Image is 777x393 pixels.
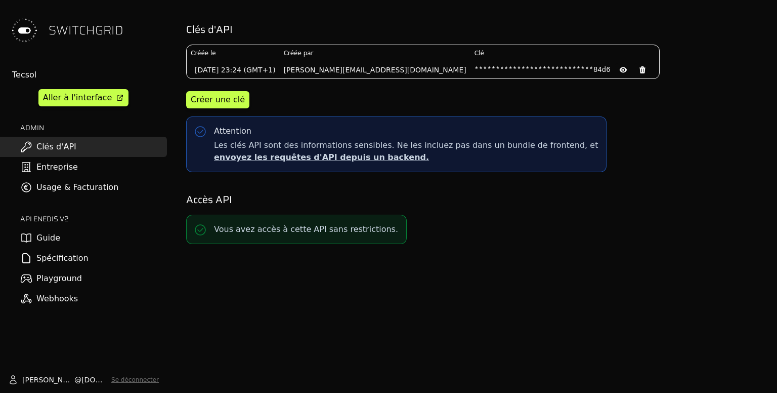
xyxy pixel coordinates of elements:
h2: Accès API [186,192,763,207]
h2: API ENEDIS v2 [20,214,167,224]
div: Créer une clé [191,94,245,106]
span: SWITCHGRID [49,22,123,38]
h2: Clés d'API [186,22,763,36]
span: [PERSON_NAME].[PERSON_NAME] [22,375,74,385]
span: Les clés API sont des informations sensibles. Ne les incluez pas dans un bundle de frontend, et [214,139,598,164]
p: envoyez les requêtes d'API depuis un backend. [214,151,598,164]
p: Vous avez accès à cette API sans restrictions. [214,223,398,235]
th: Créée par [280,45,470,61]
th: Créée le [187,45,280,61]
div: Tecsol [12,69,167,81]
th: Clé [470,45,659,61]
button: Créer une clé [186,91,249,108]
td: [PERSON_NAME][EMAIL_ADDRESS][DOMAIN_NAME] [280,61,470,78]
span: @ [74,375,81,385]
a: Aller à l'interface [38,89,128,106]
div: Attention [214,125,251,137]
button: Se déconnecter [111,376,159,384]
span: [DOMAIN_NAME] [81,375,107,385]
div: Aller à l'interface [43,92,112,104]
td: [DATE] 23:24 (GMT+1) [187,61,280,78]
h2: ADMIN [20,123,167,133]
img: Switchgrid Logo [8,14,40,47]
